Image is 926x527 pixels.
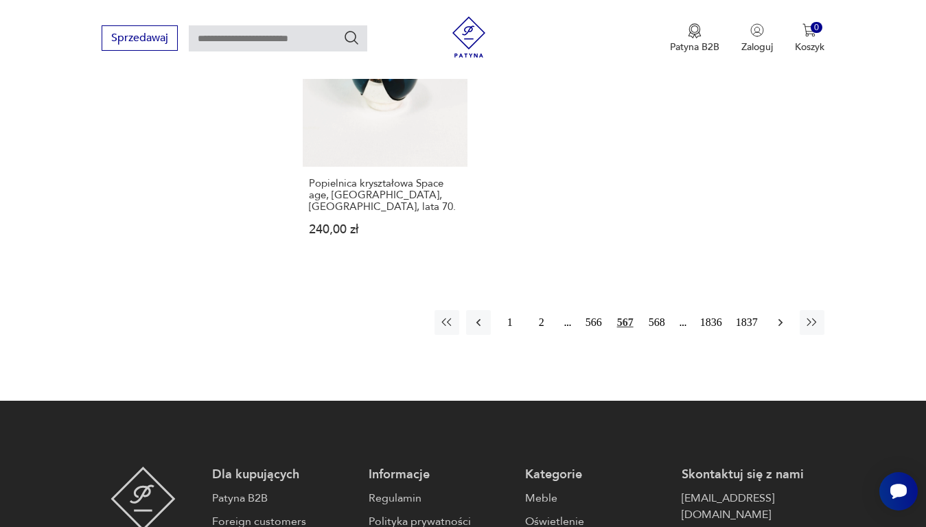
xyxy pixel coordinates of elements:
[645,310,669,335] button: 568
[741,40,773,54] p: Zaloguj
[212,467,355,483] p: Dla kupujących
[369,467,511,483] p: Informacje
[309,224,461,235] p: 240,00 zł
[343,30,360,46] button: Szukaj
[102,25,178,51] button: Sprzedawaj
[525,490,668,506] a: Meble
[741,23,773,54] button: Zaloguj
[811,22,822,34] div: 0
[369,490,511,506] a: Regulamin
[750,23,764,37] img: Ikonka użytkownika
[795,40,824,54] p: Koszyk
[613,310,638,335] button: 567
[498,310,522,335] button: 1
[448,16,489,58] img: Patyna - sklep z meblami i dekoracjami vintage
[879,472,918,511] iframe: Smartsupp widget button
[102,34,178,44] a: Sprzedawaj
[303,2,467,262] a: Popielnica kryształowa Space age, Quist, Niemcy, lata 70.Popielnica kryształowa Space age, [GEOGR...
[212,490,355,506] a: Patyna B2B
[309,178,461,213] h3: Popielnica kryształowa Space age, [GEOGRAPHIC_DATA], [GEOGRAPHIC_DATA], lata 70.
[802,23,816,37] img: Ikona koszyka
[697,310,726,335] button: 1836
[581,310,606,335] button: 566
[670,23,719,54] button: Patyna B2B
[670,23,719,54] a: Ikona medaluPatyna B2B
[529,310,554,335] button: 2
[682,490,824,523] a: [EMAIL_ADDRESS][DOMAIN_NAME]
[525,467,668,483] p: Kategorie
[682,467,824,483] p: Skontaktuj się z nami
[732,310,761,335] button: 1837
[670,40,719,54] p: Patyna B2B
[688,23,702,38] img: Ikona medalu
[795,23,824,54] button: 0Koszyk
